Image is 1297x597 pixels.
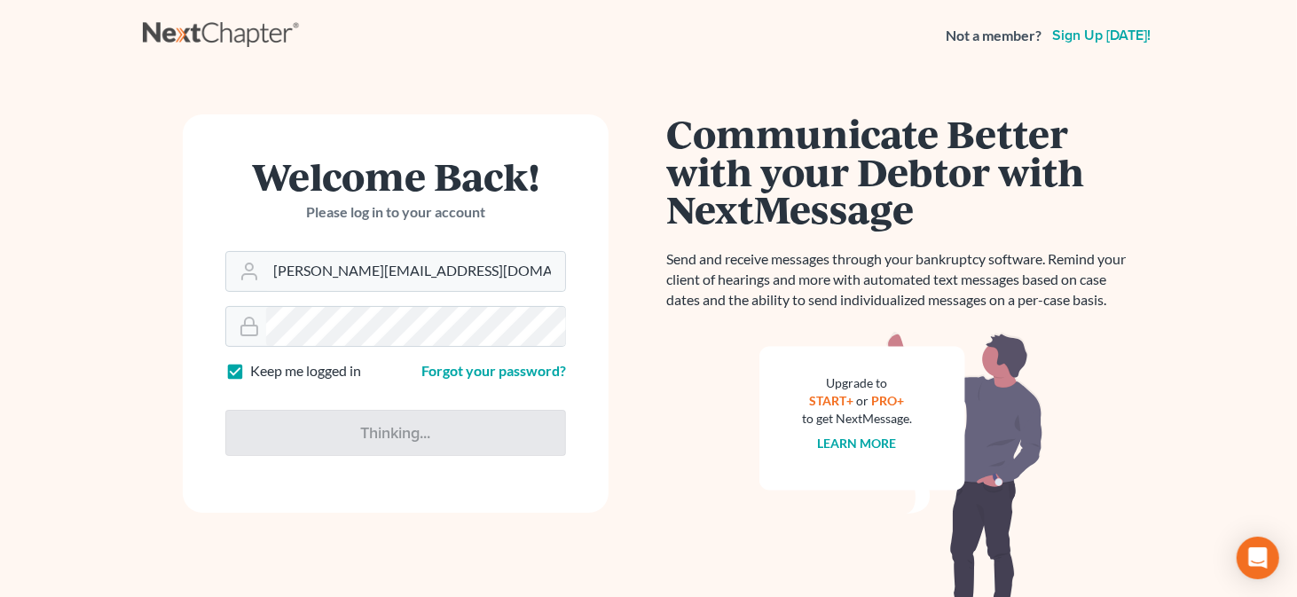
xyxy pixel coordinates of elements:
a: Forgot your password? [421,362,566,379]
strong: Not a member? [946,26,1042,46]
a: START+ [810,393,854,408]
h1: Welcome Back! [225,157,566,195]
h1: Communicate Better with your Debtor with NextMessage [666,114,1136,228]
a: Learn more [818,436,897,451]
span: or [857,393,869,408]
a: PRO+ [872,393,905,408]
input: Email Address [266,252,565,291]
a: Sign up [DATE]! [1049,28,1154,43]
div: to get NextMessage. [802,410,912,428]
div: Upgrade to [802,374,912,392]
label: Keep me logged in [250,361,361,381]
p: Please log in to your account [225,202,566,223]
p: Send and receive messages through your bankruptcy software. Remind your client of hearings and mo... [666,249,1136,310]
div: Open Intercom Messenger [1237,537,1279,579]
input: Thinking... [225,410,566,456]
